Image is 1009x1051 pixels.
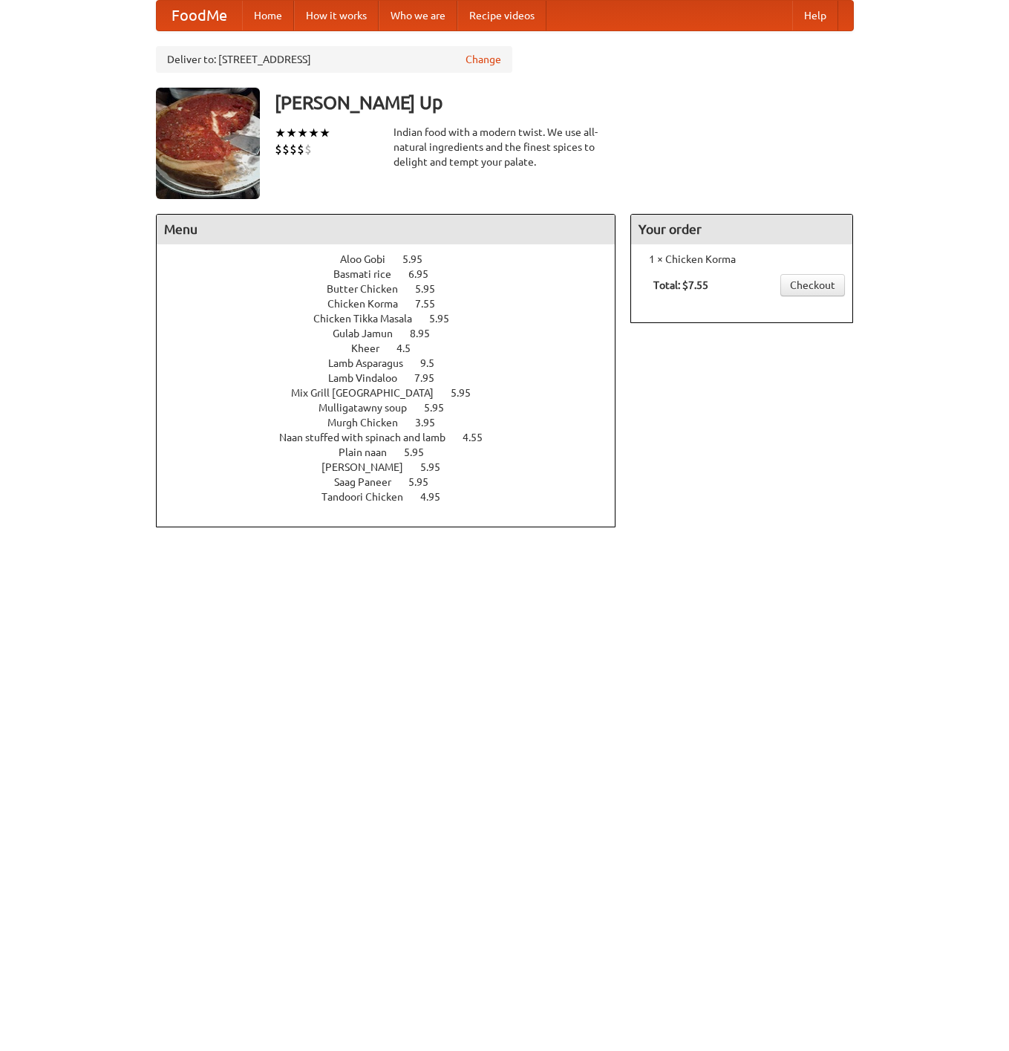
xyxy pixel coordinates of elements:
[275,141,282,157] li: $
[780,274,845,296] a: Checkout
[328,372,412,384] span: Lamb Vindaloo
[327,298,463,310] a: Chicken Korma 7.55
[328,357,418,369] span: Lamb Asparagus
[792,1,838,30] a: Help
[321,491,468,503] a: Tandoori Chicken 4.95
[327,298,413,310] span: Chicken Korma
[334,476,406,488] span: Saag Paneer
[157,215,615,244] h4: Menu
[466,52,501,67] a: Change
[327,283,413,295] span: Butter Chicken
[291,387,448,399] span: Mix Grill [GEOGRAPHIC_DATA]
[156,88,260,199] img: angular.jpg
[319,125,330,141] li: ★
[333,268,456,280] a: Basmati rice 6.95
[321,461,418,473] span: [PERSON_NAME]
[313,313,477,325] a: Chicken Tikka Masala 5.95
[157,1,242,30] a: FoodMe
[321,491,418,503] span: Tandoori Chicken
[457,1,546,30] a: Recipe videos
[304,141,312,157] li: $
[319,402,471,414] a: Mulligatawny soup 5.95
[290,141,297,157] li: $
[294,1,379,30] a: How it works
[339,446,451,458] a: Plain naan 5.95
[415,417,450,429] span: 3.95
[242,1,294,30] a: Home
[463,432,497,443] span: 4.55
[340,253,400,265] span: Aloo Gobi
[414,372,449,384] span: 7.95
[420,491,455,503] span: 4.95
[379,1,457,30] a: Who we are
[394,125,616,169] div: Indian food with a modern twist. We use all-natural ingredients and the finest spices to delight ...
[327,417,413,429] span: Murgh Chicken
[351,342,438,354] a: Kheer 4.5
[339,446,402,458] span: Plain naan
[279,432,460,443] span: Naan stuffed with spinach and lamb
[328,357,462,369] a: Lamb Asparagus 9.5
[631,215,852,244] h4: Your order
[308,125,319,141] li: ★
[639,252,845,267] li: 1 × Chicken Korma
[275,88,854,117] h3: [PERSON_NAME] Up
[396,342,425,354] span: 4.5
[291,387,498,399] a: Mix Grill [GEOGRAPHIC_DATA] 5.95
[275,125,286,141] li: ★
[333,328,457,339] a: Gulab Jamun 8.95
[286,125,297,141] li: ★
[328,372,462,384] a: Lamb Vindaloo 7.95
[420,357,449,369] span: 9.5
[334,476,456,488] a: Saag Paneer 5.95
[313,313,427,325] span: Chicken Tikka Masala
[451,387,486,399] span: 5.95
[351,342,394,354] span: Kheer
[429,313,464,325] span: 5.95
[402,253,437,265] span: 5.95
[340,253,450,265] a: Aloo Gobi 5.95
[420,461,455,473] span: 5.95
[653,279,708,291] b: Total: $7.55
[408,476,443,488] span: 5.95
[333,328,408,339] span: Gulab Jamun
[327,283,463,295] a: Butter Chicken 5.95
[424,402,459,414] span: 5.95
[319,402,422,414] span: Mulligatawny soup
[415,283,450,295] span: 5.95
[297,125,308,141] li: ★
[408,268,443,280] span: 6.95
[282,141,290,157] li: $
[333,268,406,280] span: Basmati rice
[415,298,450,310] span: 7.55
[279,432,510,443] a: Naan stuffed with spinach and lamb 4.55
[297,141,304,157] li: $
[410,328,445,339] span: 8.95
[404,446,439,458] span: 5.95
[327,417,463,429] a: Murgh Chicken 3.95
[156,46,512,73] div: Deliver to: [STREET_ADDRESS]
[321,461,468,473] a: [PERSON_NAME] 5.95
